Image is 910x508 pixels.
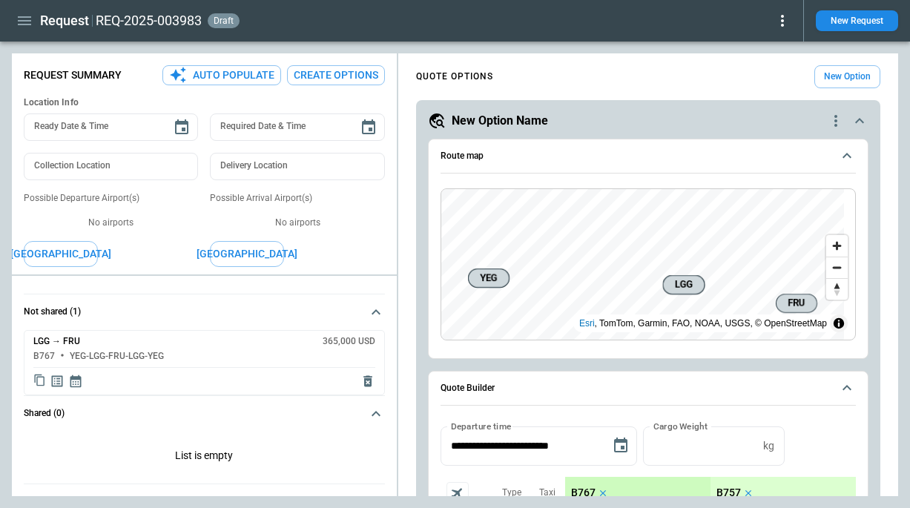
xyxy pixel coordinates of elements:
[539,486,555,499] p: Taxi
[653,420,708,432] label: Cargo Weight
[323,337,375,346] h6: 365,000 USD
[24,432,385,484] p: List is empty
[287,65,385,85] button: Create Options
[579,318,595,329] a: Esri
[167,113,197,142] button: Choose date
[210,241,284,267] button: [GEOGRAPHIC_DATA]
[452,113,548,129] h5: New Option Name
[40,12,89,30] h1: Request
[33,374,46,389] span: Copy quote content
[571,486,596,499] p: B767
[162,65,281,85] button: Auto Populate
[24,330,385,395] div: Not shared (1)
[24,69,122,82] p: Request Summary
[70,352,164,361] h6: YEG-LGG-FRU-LGG-YEG
[606,431,636,461] button: Choose date, selected date is Oct 1, 2025
[354,113,383,142] button: Choose date
[210,192,384,205] p: Possible Arrival Airport(s)
[68,374,83,389] span: Display quote schedule
[826,257,848,278] button: Zoom out
[446,482,469,504] span: Aircraft selection
[428,112,868,130] button: New Option Namequote-option-actions
[50,374,65,389] span: Display detailed quote content
[24,396,385,432] button: Shared (0)
[24,307,81,317] h6: Not shared (1)
[24,97,385,108] h6: Location Info
[814,65,880,88] button: New Option
[210,217,384,229] p: No airports
[716,486,741,499] p: B757
[579,316,827,331] div: , TomTom, Garmin, FAO, NOAA, USGS, © OpenStreetMap
[475,271,503,286] span: YEG
[826,235,848,257] button: Zoom in
[451,420,512,432] label: Departure time
[830,314,848,332] summary: Toggle attribution
[441,151,484,161] h6: Route map
[816,10,898,31] button: New Request
[441,189,844,340] canvas: Map
[24,217,198,229] p: No airports
[24,409,65,418] h6: Shared (0)
[96,12,202,30] h2: REQ-2025-003983
[782,296,811,311] span: FRU
[416,73,493,80] h4: QUOTE OPTIONS
[827,112,845,130] div: quote-option-actions
[24,432,385,484] div: Not shared (1)
[33,337,80,346] h6: LGG → FRU
[33,352,55,361] h6: B767
[441,188,856,341] div: Route map
[211,16,237,26] span: draft
[826,278,848,300] button: Reset bearing to north
[763,440,774,452] p: kg
[502,486,521,499] p: Type
[441,372,856,406] button: Quote Builder
[669,277,698,292] span: LGG
[441,139,856,174] button: Route map
[441,383,495,393] h6: Quote Builder
[24,241,98,267] button: [GEOGRAPHIC_DATA]
[360,374,375,389] span: Delete quote
[24,192,198,205] p: Possible Departure Airport(s)
[24,294,385,330] button: Not shared (1)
